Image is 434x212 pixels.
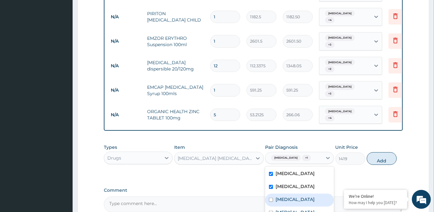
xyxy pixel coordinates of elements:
label: Item [174,144,185,150]
span: [MEDICAL_DATA] [325,59,355,66]
span: + 4 [325,17,335,23]
textarea: Type your message and hit 'Enter' [3,143,120,165]
img: d_794563401_company_1708531726252_794563401 [12,32,26,47]
span: + 1 [302,155,311,161]
td: N/A [108,109,144,121]
td: N/A [108,11,144,23]
span: We're online! [37,65,87,129]
button: Add [367,152,397,165]
span: [MEDICAL_DATA] [325,84,355,90]
span: + 3 [325,42,335,48]
td: PIRITON [MEDICAL_DATA] CHILD [144,7,207,26]
label: [MEDICAL_DATA] [276,196,315,203]
td: [MEDICAL_DATA] dispersible 20/120mg [144,56,207,75]
span: [MEDICAL_DATA] [271,155,301,161]
span: [MEDICAL_DATA] [325,10,355,17]
span: + 3 [325,91,335,97]
label: [MEDICAL_DATA] [276,183,315,190]
label: Pair Diagnosis [265,144,298,150]
label: [MEDICAL_DATA] [276,170,315,177]
span: + 4 [325,115,335,121]
div: Drugs [107,155,121,161]
span: [MEDICAL_DATA] [325,108,355,115]
span: + 2 [325,66,335,72]
label: Comment [104,188,402,193]
td: EMZOR ERYTHRO Suspension 100ml [144,32,207,51]
div: We're Online! [349,193,402,199]
td: N/A [108,60,144,72]
td: N/A [108,35,144,47]
div: Chat with us now [33,35,106,44]
label: Unit Price [336,144,358,150]
label: Types [104,145,117,150]
span: [MEDICAL_DATA] [325,35,355,41]
div: Minimize live chat window [104,3,119,18]
td: N/A [108,84,144,96]
td: EMCAP [MEDICAL_DATA] Syrup 100mls [144,81,207,100]
div: [MEDICAL_DATA] [MEDICAL_DATA] 1.5g [178,155,253,161]
td: ORGANIC HEALTH ZINC TABLET 100mg [144,105,207,124]
p: How may I help you today? [349,200,402,205]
